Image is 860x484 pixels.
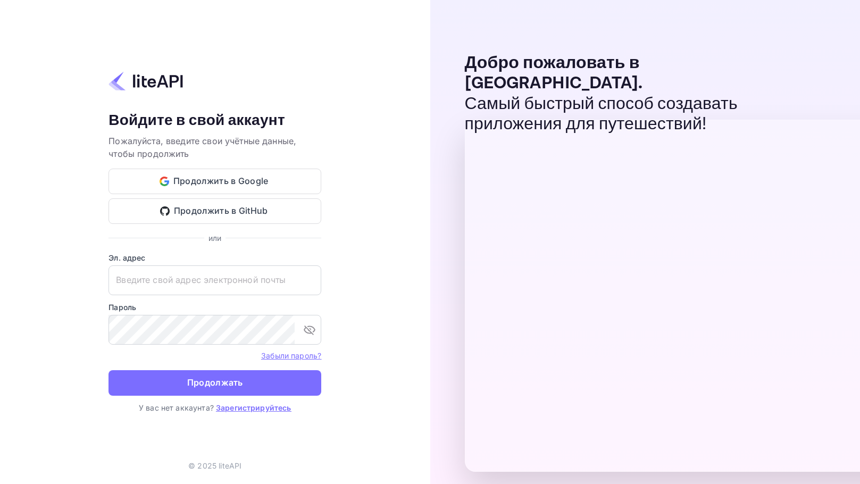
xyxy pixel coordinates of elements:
ya-tr-span: Продолжать [187,375,243,390]
ya-tr-span: Продолжить в GitHub [174,204,268,218]
button: Продолжить в GitHub [108,198,321,224]
a: Зарегистрируйтесь [216,403,291,412]
ya-tr-span: Войдите в свой аккаунт [108,111,285,130]
img: liteapi [108,71,183,91]
ya-tr-span: © 2025 liteAPI [188,461,241,470]
ya-tr-span: Пожалуйста, введите свои учётные данные, чтобы продолжить [108,136,296,159]
button: Продолжать [108,370,321,396]
ya-tr-span: Продолжить в Google [173,174,269,188]
ya-tr-span: или [208,233,221,243]
ya-tr-span: Забыли пароль? [261,351,321,360]
ya-tr-span: Добро пожаловать в [GEOGRAPHIC_DATA]. [465,52,643,94]
ya-tr-span: Эл. адрес [108,253,145,262]
ya-tr-span: Пароль [108,303,136,312]
a: Забыли пароль? [261,350,321,361]
button: Продолжить в Google [108,169,321,194]
button: переключить видимость пароля [299,319,320,340]
ya-tr-span: У вас нет аккаунта? [139,403,214,412]
ya-tr-span: Самый быстрый способ создавать приложения для путешествий! [465,93,738,135]
input: Введите свой адрес электронной почты [108,265,321,295]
